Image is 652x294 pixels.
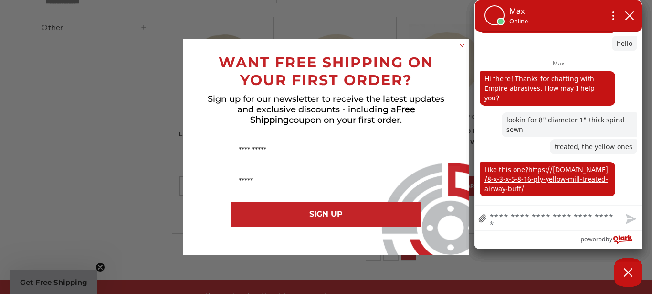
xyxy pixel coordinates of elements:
div: chat [475,32,642,205]
p: Like this one? [480,162,615,196]
button: Send message [618,208,642,230]
span: Free Shipping [250,104,415,125]
p: treated, the yellow ones [550,139,637,154]
span: by [606,233,612,245]
button: close chatbox [622,9,637,23]
p: Online [509,17,528,26]
p: lookin for 8" diameter 1" thick spiral sewn [502,112,637,137]
span: powered [580,233,605,245]
input: Email [231,171,421,192]
button: Open chat options menu [605,8,622,24]
p: hello [612,36,638,51]
a: https://[DOMAIN_NAME]/8-x-3-x-5-8-16-ply-yellow-mill-treated-airway-buff/ [484,165,608,193]
span: WANT FREE SHIPPING ON YOUR FIRST ORDER? [219,54,433,89]
span: Max [548,57,569,69]
p: Max [509,5,528,17]
p: Hi there! Thanks for chatting with Empire abrasives. How may I help you? [480,71,615,106]
a: file upload [475,207,490,230]
button: SIGN UP [231,202,421,227]
button: Close Chatbox [614,258,642,287]
a: Powered by Olark [580,231,642,249]
button: Close dialog [457,42,467,51]
span: Sign up for our newsletter to receive the latest updates and exclusive discounts - including a co... [208,94,444,125]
